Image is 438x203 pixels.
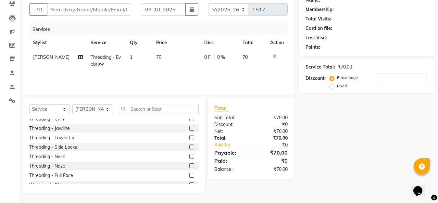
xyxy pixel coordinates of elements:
th: Stylist [29,35,87,50]
div: ₹70.00 [251,114,293,121]
div: ₹70.00 [251,135,293,142]
th: Disc [200,35,239,50]
span: 1 [130,54,132,60]
a: Add Tip [209,142,258,148]
div: Service Total: [306,64,335,70]
div: Sub Total: [209,114,251,121]
span: 0 F [204,54,211,61]
th: Service [87,35,126,50]
input: Search or Scan [118,104,199,114]
input: Search by Name/Mobile/Email/Code [47,3,131,16]
div: Payable: [209,149,251,157]
span: 70 [156,54,161,60]
div: Points: [306,44,320,51]
div: Threading - Nose [29,163,65,170]
span: Threading - Eyebrow [91,54,121,67]
div: Card on file: [306,25,332,32]
span: | [213,54,215,61]
div: Net: [209,128,251,135]
div: Total Visits: [306,16,331,22]
div: ₹0 [251,157,293,165]
div: Threading - Lower Lip [29,134,75,141]
div: Services [30,23,293,35]
div: ₹70.00 [251,166,293,173]
span: [PERSON_NAME] [33,54,69,60]
th: Total [239,35,266,50]
div: Paid: [209,157,251,165]
span: 70 [243,54,248,60]
button: +91 [29,3,47,16]
div: Waxing - Full Face [29,182,68,188]
div: Threading - Jawline [29,125,70,132]
div: ₹70.00 [251,149,293,157]
div: Threading - Neck [29,153,65,160]
th: Qty [126,35,152,50]
div: Total: [209,135,251,142]
label: Percentage [337,75,358,81]
div: Last Visit: [306,34,327,41]
span: Total [214,105,229,111]
div: Discount: [306,75,326,82]
div: ₹0 [251,121,293,128]
div: Threading - Full Face [29,172,73,179]
div: Threading - Side Locks [29,144,77,151]
span: 0 % [217,54,225,61]
div: Membership: [306,6,334,13]
div: ₹70.00 [338,64,352,70]
iframe: chat widget [411,177,432,197]
th: Action [266,35,288,50]
label: Fixed [337,83,347,89]
div: Balance : [209,166,251,173]
div: ₹70.00 [251,128,293,135]
div: ₹0 [258,142,293,148]
div: Threading - Chin [29,116,64,122]
th: Price [152,35,200,50]
div: Discount: [209,121,251,128]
